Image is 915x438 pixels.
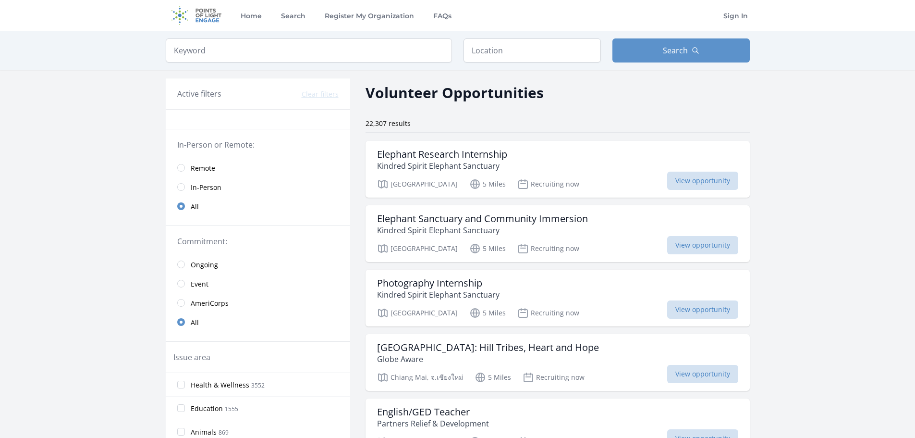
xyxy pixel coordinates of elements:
p: Recruiting now [517,307,579,319]
span: 1555 [225,405,238,413]
p: Recruiting now [517,243,579,254]
span: 3552 [251,381,265,389]
span: Remote [191,163,215,173]
span: AmeriCorps [191,299,229,308]
a: All [166,197,350,216]
h2: Volunteer Opportunities [366,82,544,103]
p: Kindred Spirit Elephant Sanctuary [377,225,588,236]
span: Education [191,404,223,413]
legend: Issue area [173,351,210,363]
h3: Active filters [177,88,221,100]
legend: In-Person or Remote: [177,139,339,150]
p: Kindred Spirit Elephant Sanctuary [377,289,500,300]
span: Search [663,45,688,56]
p: Recruiting now [517,178,579,190]
span: 869 [219,428,229,437]
a: [GEOGRAPHIC_DATA]: Hill Tribes, Heart and Hope Globe Aware Chiang Mai, จ.เชียงใหม่ 5 Miles Recrui... [366,334,750,391]
p: Chiang Mai, จ.เชียงใหม่ [377,372,463,383]
span: View opportunity [667,236,738,254]
p: Kindred Spirit Elephant Sanctuary [377,160,507,172]
p: Partners Relief & Development [377,418,489,429]
span: All [191,318,199,327]
span: 22,307 results [366,119,411,128]
button: Clear filters [302,89,339,99]
h3: Photography Internship [377,277,500,289]
span: View opportunity [667,365,738,383]
span: Event [191,279,208,289]
a: Elephant Research Internship Kindred Spirit Elephant Sanctuary [GEOGRAPHIC_DATA] 5 Miles Recruiti... [366,141,750,198]
input: Keyword [166,38,452,63]
p: [GEOGRAPHIC_DATA] [377,178,458,190]
a: Elephant Sanctuary and Community Immersion Kindred Spirit Elephant Sanctuary [GEOGRAPHIC_DATA] 5 ... [366,205,750,262]
span: Ongoing [191,260,218,270]
a: Photography Internship Kindred Spirit Elephant Sanctuary [GEOGRAPHIC_DATA] 5 Miles Recruiting now... [366,270,750,326]
p: Globe Aware [377,353,599,365]
input: Education 1555 [177,404,185,412]
p: [GEOGRAPHIC_DATA] [377,243,458,254]
a: Ongoing [166,255,350,274]
input: Location [464,38,601,63]
h3: English/GED Teacher [377,406,489,418]
p: 5 Miles [475,372,511,383]
span: All [191,202,199,212]
span: Animals [191,427,217,437]
input: Health & Wellness 3552 [177,381,185,388]
p: [GEOGRAPHIC_DATA] [377,307,458,319]
a: All [166,313,350,332]
a: AmeriCorps [166,293,350,313]
p: 5 Miles [469,243,506,254]
h3: Elephant Sanctuary and Community Immersion [377,213,588,225]
legend: Commitment: [177,236,339,247]
input: Animals 869 [177,428,185,436]
span: Health & Wellness [191,380,249,390]
a: In-Person [166,177,350,197]
span: View opportunity [667,300,738,319]
a: Event [166,274,350,293]
h3: Elephant Research Internship [377,149,507,160]
p: 5 Miles [469,178,506,190]
button: Search [612,38,750,63]
p: 5 Miles [469,307,506,319]
span: View opportunity [667,172,738,190]
a: Remote [166,158,350,177]
p: Recruiting now [523,372,585,383]
h3: [GEOGRAPHIC_DATA]: Hill Tribes, Heart and Hope [377,342,599,353]
span: In-Person [191,183,221,192]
